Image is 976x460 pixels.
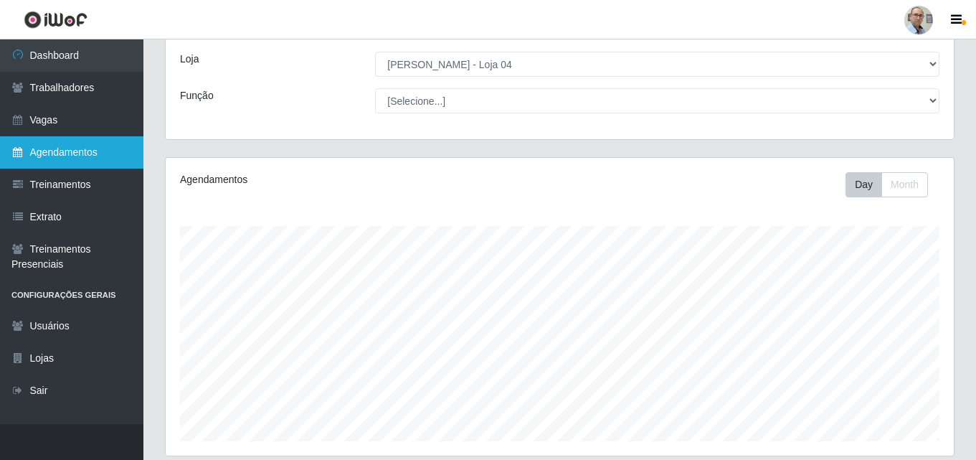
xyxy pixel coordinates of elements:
[881,172,928,197] button: Month
[180,88,214,103] label: Função
[180,52,199,67] label: Loja
[180,172,484,187] div: Agendamentos
[845,172,928,197] div: First group
[845,172,882,197] button: Day
[845,172,939,197] div: Toolbar with button groups
[24,11,87,29] img: CoreUI Logo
